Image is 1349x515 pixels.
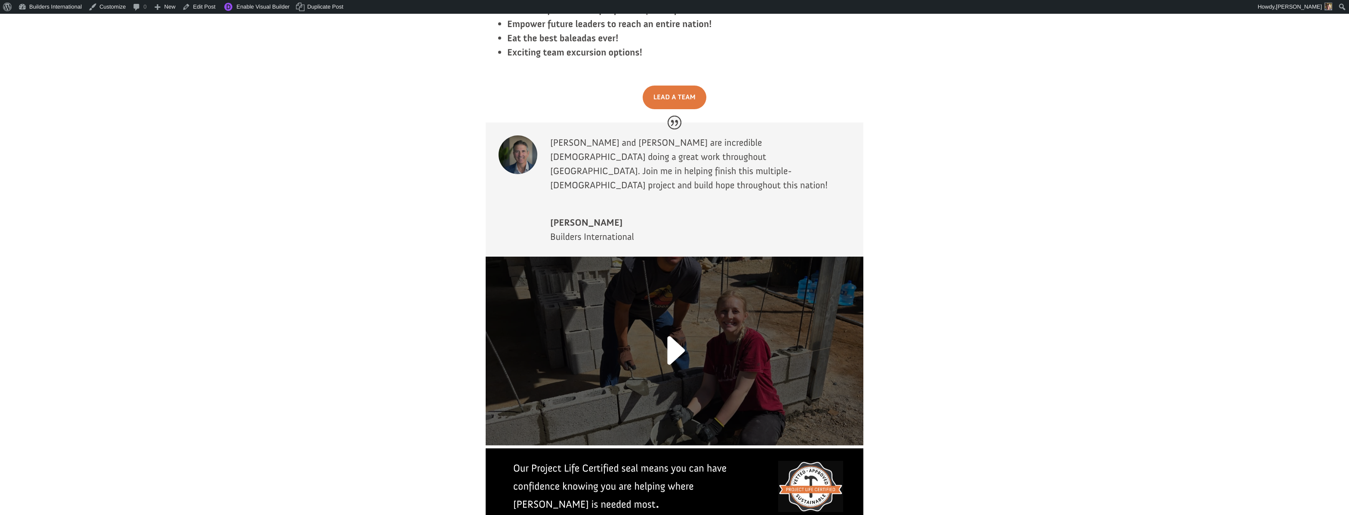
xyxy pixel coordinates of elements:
strong: ​Exciting team excursion options! [507,46,642,58]
span: Builders International [550,231,634,242]
span: Our Project Life Certified seal means you can have confidence knowing you are helping where [PERS... [513,462,727,511]
span: [PERSON_NAME] and [PERSON_NAME] are incredible [DEMOGRAPHIC_DATA] doing a great work throughout [... [550,137,828,191]
strong: Empower future leaders to reach an entire nation! [507,18,712,30]
strong: ​Eat the best baleadas ever! [507,32,619,44]
a: Lead A Team [643,86,707,109]
span: [PERSON_NAME] [550,215,850,230]
strong: Provide a place where people will find hope! [507,4,687,15]
span: . [513,457,727,512]
span: [PERSON_NAME] [1276,3,1322,10]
